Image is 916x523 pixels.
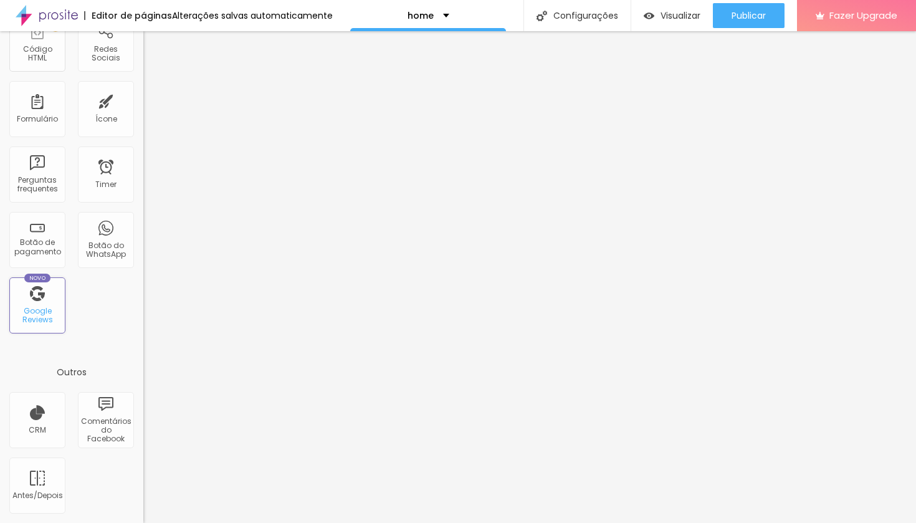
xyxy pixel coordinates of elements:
[95,115,117,123] div: Ícone
[631,3,713,28] button: Visualizar
[732,11,766,21] span: Publicar
[81,241,130,259] div: Botão do WhatsApp
[12,491,62,500] div: Antes/Depois
[29,426,46,434] div: CRM
[12,238,62,256] div: Botão de pagamento
[537,11,547,21] img: Icone
[12,45,62,63] div: Código HTML
[84,11,172,20] div: Editor de páginas
[661,11,700,21] span: Visualizar
[81,45,130,63] div: Redes Sociais
[17,115,58,123] div: Formulário
[12,176,62,194] div: Perguntas frequentes
[12,307,62,325] div: Google Reviews
[172,11,333,20] div: Alterações salvas automaticamente
[24,274,51,282] div: Novo
[644,11,654,21] img: view-1.svg
[95,180,117,189] div: Timer
[408,11,434,20] p: home
[829,10,897,21] span: Fazer Upgrade
[143,31,916,523] iframe: Editor
[81,417,130,444] div: Comentários do Facebook
[713,3,785,28] button: Publicar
